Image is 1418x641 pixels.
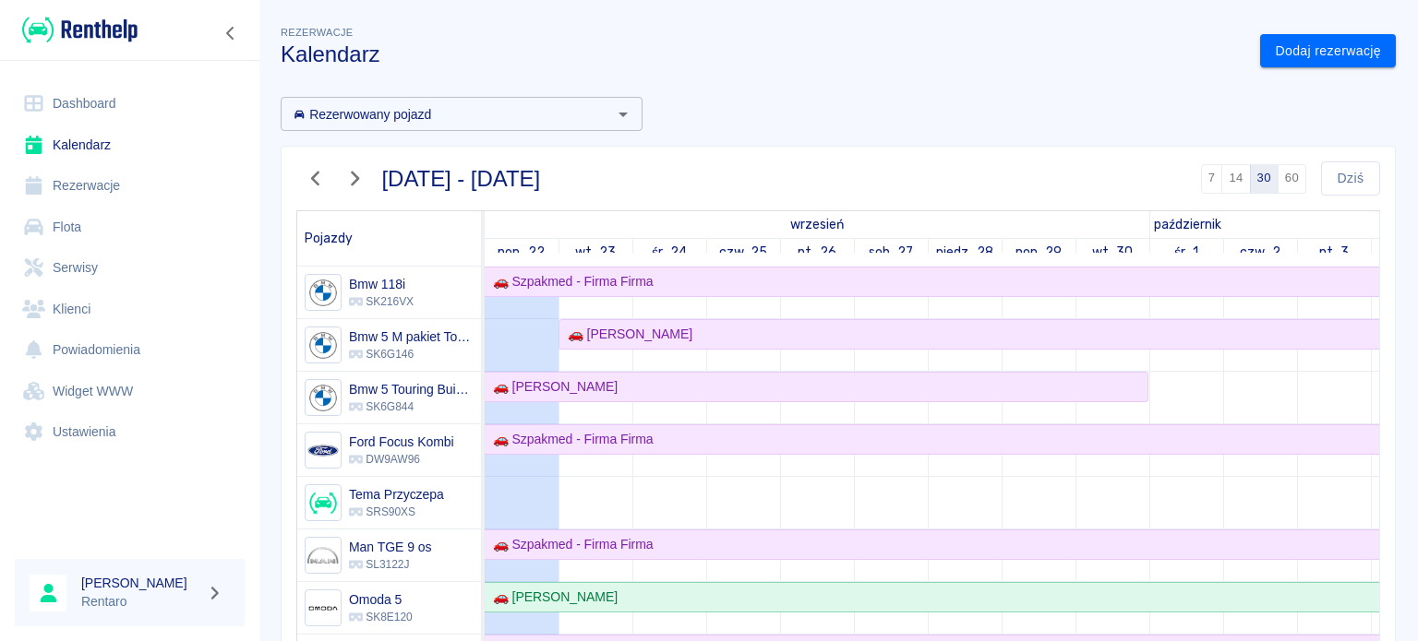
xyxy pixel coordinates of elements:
p: SK6G844 [349,398,474,415]
a: 25 września 2025 [715,239,773,266]
a: 29 września 2025 [1011,239,1067,266]
a: Serwisy [15,247,245,289]
a: Kalendarz [15,125,245,166]
a: Widget WWW [15,371,245,412]
div: 🚗 [PERSON_NAME] [560,325,692,344]
a: Dodaj rezerwację [1260,34,1396,68]
p: SK6G146 [349,346,474,362]
a: 26 września 2025 [793,239,841,266]
img: Image [307,278,338,308]
h6: Bmw 118i [349,275,414,293]
img: Image [307,330,338,361]
a: 30 września 2025 [1088,239,1138,266]
div: 🚗 [PERSON_NAME] [486,377,618,397]
div: 🚗 [PERSON_NAME] [486,588,618,607]
span: Pojazdy [305,231,353,246]
div: 🚗 Szpakmed - Firma Firma [486,430,654,449]
img: Image [307,488,338,518]
a: 24 września 2025 [647,239,691,266]
a: 28 września 2025 [931,239,998,266]
button: Otwórz [610,101,636,127]
button: 30 dni [1250,164,1279,194]
a: Flota [15,207,245,248]
a: Rezerwacje [15,165,245,207]
p: DW9AW96 [349,451,454,468]
img: Image [307,383,338,413]
a: 27 września 2025 [864,239,919,266]
a: Dashboard [15,83,245,125]
button: Dziś [1321,161,1380,196]
img: Image [307,593,338,623]
a: 1 października 2025 [1150,211,1226,238]
a: Klienci [15,289,245,330]
a: Powiadomienia [15,329,245,371]
a: 22 września 2025 [493,239,549,266]
a: Ustawienia [15,411,245,453]
h3: [DATE] - [DATE] [382,166,541,192]
h6: Ford Focus Kombi [349,433,454,451]
input: Wyszukaj i wybierz pojazdy... [286,102,607,125]
a: 23 września 2025 [571,239,621,266]
h6: Man TGE 9 os [349,538,431,556]
img: Image [307,435,338,466]
button: 7 dni [1201,164,1223,194]
h6: Bmw 5 Touring Buissnes [349,380,474,398]
a: 1 października 2025 [1170,239,1203,266]
a: 3 października 2025 [1315,239,1354,266]
img: Image [307,540,338,571]
button: Zwiń nawigację [217,21,245,45]
p: SK8E120 [349,609,413,625]
h6: Tema Przyczepa [349,485,444,504]
div: 🚗 Szpakmed - Firma Firma [486,535,654,554]
h6: [PERSON_NAME] [81,574,199,592]
p: SK216VX [349,293,414,310]
p: SRS90XS [349,504,444,520]
img: Renthelp logo [22,15,138,45]
p: SL3122J [349,556,431,573]
span: Rezerwacje [281,27,353,38]
button: 60 dni [1278,164,1306,194]
a: 2 października 2025 [1235,239,1285,266]
p: Rentaro [81,592,199,611]
button: 14 dni [1221,164,1250,194]
div: 🚗 Szpakmed - Firma Firma [486,272,654,291]
h6: Bmw 5 M pakiet Touring [349,327,474,346]
h6: Omoda 5 [349,590,413,609]
h3: Kalendarz [281,42,1245,67]
a: 22 września 2025 [786,211,848,238]
a: Renthelp logo [15,15,138,45]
